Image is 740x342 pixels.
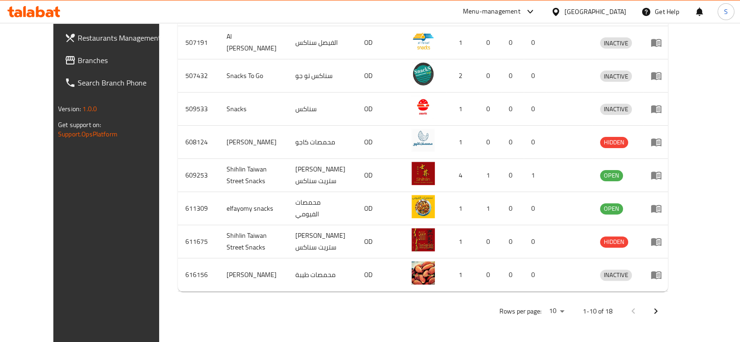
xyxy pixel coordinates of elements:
[600,270,632,280] span: INACTIVE
[479,225,501,258] td: 0
[58,103,81,115] span: Version:
[411,62,435,85] img: Snacks To Go
[78,32,169,43] span: Restaurants Management
[178,59,219,93] td: 507432
[57,71,177,94] a: Search Branch Phone
[219,258,288,292] td: [PERSON_NAME]
[178,93,219,126] td: 509533
[357,93,404,126] td: OD
[524,126,546,159] td: 0
[463,6,520,17] div: Menu-management
[524,225,546,258] td: 0
[600,104,632,114] span: INACTIVE
[178,258,219,292] td: 616156
[651,37,668,48] div: Menu
[479,192,501,225] td: 1
[82,103,97,115] span: 1.0.0
[411,195,435,218] img: elfayomy snacks
[288,159,357,192] td: [PERSON_NAME] ستريت سناكس
[288,258,357,292] td: محمصات طيبة
[357,258,404,292] td: OD
[501,258,524,292] td: 0
[357,159,404,192] td: OD
[411,95,435,119] img: Snacks
[600,37,632,49] div: INACTIVE
[479,93,501,126] td: 0
[479,26,501,59] td: 0
[178,225,219,258] td: 611675
[446,192,479,225] td: 1
[651,136,668,148] div: Menu
[564,7,626,17] div: [GEOGRAPHIC_DATA]
[545,304,568,318] div: Rows per page:
[479,126,501,159] td: 0
[479,159,501,192] td: 1
[651,170,668,181] div: Menu
[600,203,623,214] span: OPEN
[219,59,288,93] td: Snacks To Go
[219,192,288,225] td: elfayomy snacks
[57,27,177,49] a: Restaurants Management
[178,26,219,59] td: 507191
[357,192,404,225] td: OD
[446,93,479,126] td: 1
[600,137,628,148] span: HIDDEN
[178,192,219,225] td: 611309
[411,162,435,185] img: Shihlin Taiwan Street Snacks
[600,236,628,247] span: HIDDEN
[57,49,177,71] a: Branches
[501,159,524,192] td: 0
[288,93,357,126] td: سناكس
[446,126,479,159] td: 1
[600,170,623,181] span: OPEN
[288,26,357,59] td: الفيصل سناكس
[58,128,117,140] a: Support.OpsPlatform
[219,225,288,258] td: Shihlin Taiwan Street Snacks
[501,126,524,159] td: 0
[651,103,668,114] div: Menu
[219,26,288,59] td: Al [PERSON_NAME]
[724,7,728,17] span: S
[651,236,668,247] div: Menu
[288,126,357,159] td: محمصات كاجو
[357,126,404,159] td: OD
[479,59,501,93] td: 0
[219,126,288,159] td: [PERSON_NAME]
[524,192,546,225] td: 0
[524,59,546,93] td: 0
[600,38,632,49] span: INACTIVE
[600,71,632,82] span: INACTIVE
[524,26,546,59] td: 0
[411,29,435,52] img: Al Faisal Snacks
[357,225,404,258] td: OD
[446,258,479,292] td: 1
[524,93,546,126] td: 0
[58,119,101,131] span: Get support on:
[288,225,357,258] td: [PERSON_NAME] ستريت سناكس
[651,203,668,214] div: Menu
[357,26,404,59] td: OD
[219,159,288,192] td: Shihlin Taiwan Street Snacks
[600,236,628,248] div: HIDDEN
[446,26,479,59] td: 1
[446,159,479,192] td: 4
[411,128,435,152] img: Kajo Snacks
[501,225,524,258] td: 0
[178,159,219,192] td: 609253
[411,261,435,285] img: Teba Snacks
[411,228,435,251] img: Shihlin Taiwan Street Snacks
[178,126,219,159] td: 608124
[651,70,668,81] div: Menu
[479,258,501,292] td: 0
[501,93,524,126] td: 0
[583,306,613,317] p: 1-10 of 18
[446,59,479,93] td: 2
[78,55,169,66] span: Branches
[501,192,524,225] td: 0
[600,203,623,214] div: OPEN
[357,59,404,93] td: OD
[645,300,667,322] button: Next page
